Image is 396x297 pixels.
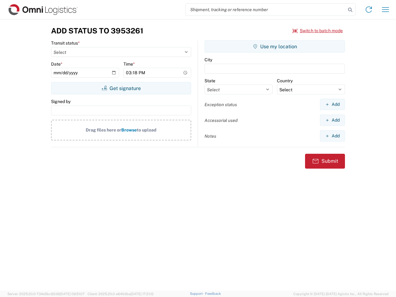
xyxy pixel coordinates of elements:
[204,57,212,62] label: City
[204,78,215,84] label: State
[204,118,238,123] label: Accessorial used
[51,40,80,46] label: Transit status
[51,99,71,104] label: Signed by
[204,40,345,53] button: Use my location
[305,154,345,169] button: Submit
[204,102,237,107] label: Exception status
[88,292,154,296] span: Client: 2025.20.0-e640dba
[293,291,389,297] span: Copyright © [DATE]-[DATE] Agistix Inc., All Rights Reserved
[205,292,221,295] a: Feedback
[137,127,157,132] span: to upload
[277,78,293,84] label: Country
[7,292,85,296] span: Server: 2025.20.0-734e5bc92d9
[131,292,154,296] span: [DATE] 17:21:12
[186,4,346,15] input: Shipment, tracking or reference number
[121,127,137,132] span: Browse
[51,26,143,35] h3: Add Status to 3953261
[86,127,121,132] span: Drag files here or
[204,133,216,139] label: Notes
[320,114,345,126] button: Add
[51,61,62,67] label: Date
[320,130,345,142] button: Add
[51,82,191,94] button: Get signature
[123,61,135,67] label: Time
[292,26,343,36] button: Switch to batch mode
[320,99,345,110] button: Add
[190,292,205,295] a: Support
[60,292,85,296] span: [DATE] 09:51:07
